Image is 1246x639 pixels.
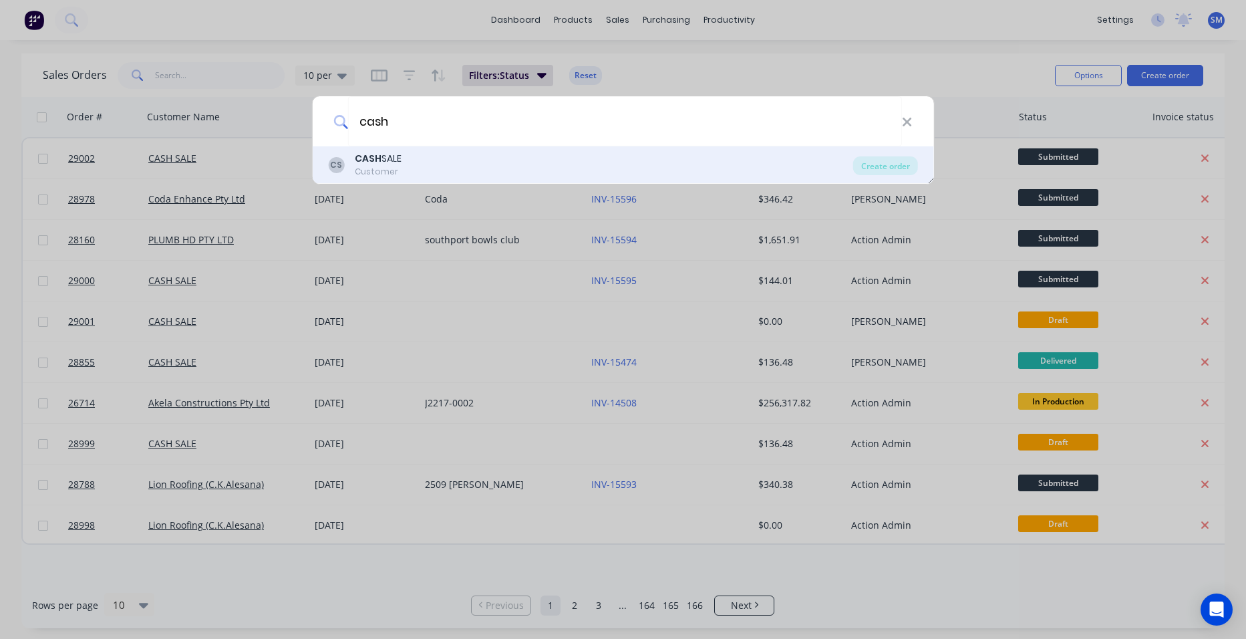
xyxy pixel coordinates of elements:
[348,96,902,146] input: Enter a customer name to create a new order...
[1201,594,1233,626] div: Open Intercom Messenger
[328,157,344,173] div: CS
[355,152,381,165] b: CASH
[355,166,402,178] div: Customer
[355,152,402,166] div: SALE
[853,156,918,175] div: Create order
